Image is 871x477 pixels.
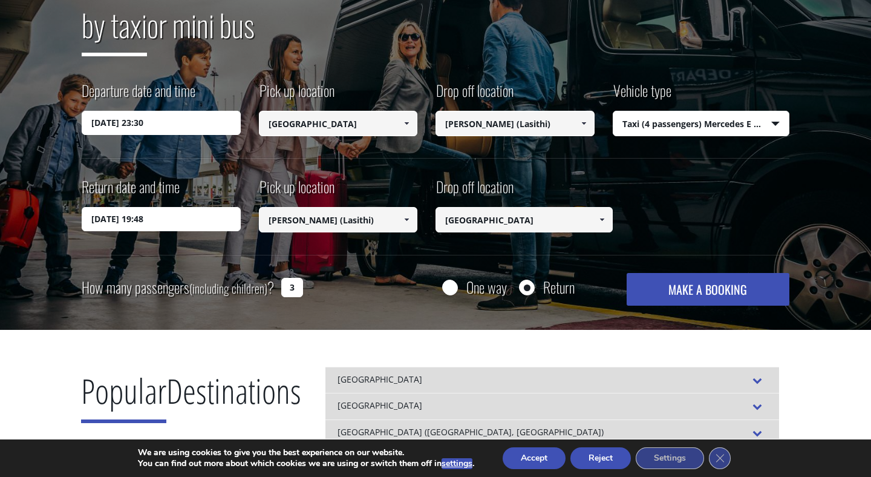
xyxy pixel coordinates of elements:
label: How many passengers ? [82,273,274,303]
label: One way [466,280,507,295]
a: Show All Items [397,207,417,232]
label: Drop off location [435,176,514,207]
label: Drop off location [435,80,514,111]
p: You can find out more about which cookies we are using or switch them off in . [138,458,474,469]
span: Taxi (4 passengers) Mercedes E Class [613,111,789,137]
span: Popular [81,367,166,423]
input: Select drop-off location [435,111,595,136]
input: Select pickup location [259,207,418,232]
label: Departure date and time [82,80,195,111]
label: Vehicle type [613,80,671,111]
label: Pick up location [259,80,334,111]
a: Show All Items [573,111,593,136]
button: Reject [570,447,631,469]
button: Settings [636,447,704,469]
h2: Destinations [81,367,301,432]
div: [GEOGRAPHIC_DATA] ([GEOGRAPHIC_DATA], [GEOGRAPHIC_DATA]) [325,419,779,446]
label: Return [543,280,575,295]
button: settings [442,458,472,469]
input: Select drop-off location [435,207,613,232]
a: Show All Items [592,207,612,232]
a: Show All Items [397,111,417,136]
div: [GEOGRAPHIC_DATA] [325,393,779,419]
span: by taxi [82,2,147,56]
button: Close GDPR Cookie Banner [709,447,731,469]
p: We are using cookies to give you the best experience on our website. [138,447,474,458]
small: (including children) [189,279,267,297]
div: [GEOGRAPHIC_DATA] [325,367,779,393]
button: MAKE A BOOKING [627,273,789,306]
label: Return date and time [82,176,180,207]
label: Pick up location [259,176,334,207]
input: Select pickup location [259,111,418,136]
button: Accept [503,447,566,469]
